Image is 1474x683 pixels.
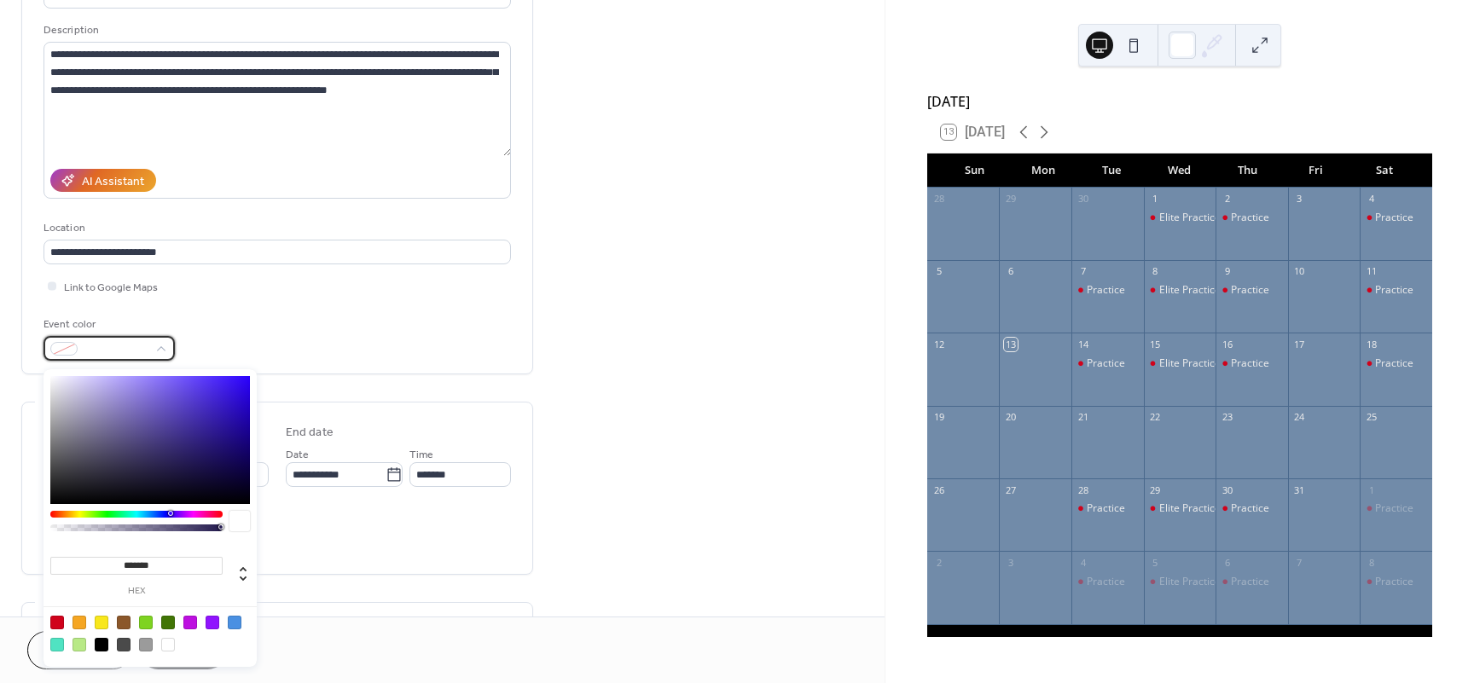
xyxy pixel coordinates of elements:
div: #B8E986 [73,638,86,651]
div: 3 [1293,193,1306,205]
div: #8B572A [117,616,131,629]
div: Sat [1350,153,1419,188]
div: Practice [1071,501,1144,516]
div: 7 [1076,265,1089,278]
div: Practice [1087,283,1125,298]
div: Elite Practice [1159,575,1221,589]
div: Practice [1216,575,1288,589]
div: Sun [941,153,1009,188]
div: 26 [932,483,945,496]
div: 5 [1149,556,1162,569]
div: 16 [1221,338,1233,350]
div: Practice [1375,283,1413,298]
div: Practice [1216,283,1288,298]
button: Cancel [27,631,132,669]
div: Practice [1087,501,1125,516]
div: Practice [1216,356,1288,371]
div: Practice [1360,211,1432,225]
div: 15 [1149,338,1162,350]
div: 29 [1149,483,1162,496]
div: Fri [1282,153,1350,188]
div: Practice [1360,283,1432,298]
div: Elite Practice [1159,501,1221,516]
div: 18 [1365,338,1378,350]
div: Elite Practice [1159,283,1221,298]
div: Thu [1214,153,1282,188]
div: Practice [1087,356,1125,371]
div: Practice [1071,356,1144,371]
div: 28 [932,193,945,205]
div: Practice [1375,356,1413,371]
div: Mon [1009,153,1077,188]
div: AI Assistant [82,173,144,191]
span: Link to Google Maps [64,279,158,297]
div: 30 [1221,483,1233,496]
div: Event color [44,315,171,333]
div: #FFFFFF [161,638,175,651]
div: 5 [932,265,945,278]
button: AI Assistant [50,169,156,192]
span: Date [286,446,309,464]
div: 3 [1004,556,1017,569]
div: Practice [1231,575,1269,589]
div: 2 [1221,193,1233,205]
div: 28 [1076,483,1089,496]
div: 2 [932,556,945,569]
div: Practice [1231,283,1269,298]
div: Elite Practice [1144,283,1216,298]
div: 30 [1076,193,1089,205]
div: Elite Practice [1144,575,1216,589]
div: 29 [1004,193,1017,205]
div: Practice [1087,575,1125,589]
div: 19 [932,411,945,424]
div: [DATE] [927,91,1432,112]
div: 8 [1365,556,1378,569]
div: #000000 [95,638,108,651]
div: #50E3C2 [50,638,64,651]
div: Practice [1071,575,1144,589]
div: #9B9B9B [139,638,153,651]
div: 6 [1221,556,1233,569]
div: 11 [1365,265,1378,278]
div: Description [44,21,508,39]
div: Tue [1077,153,1146,188]
div: Practice [1360,501,1432,516]
div: Elite Practice [1144,356,1216,371]
div: 10 [1293,265,1306,278]
div: 21 [1076,411,1089,424]
div: 22 [1149,411,1162,424]
div: 17 [1293,338,1306,350]
div: 31 [1293,483,1306,496]
div: #F5A623 [73,616,86,629]
div: Location [44,219,508,237]
div: #D0021B [50,616,64,629]
div: 14 [1076,338,1089,350]
div: 13 [1004,338,1017,350]
div: Practice [1071,283,1144,298]
div: #4A90E2 [228,616,241,629]
div: Elite Practice [1159,211,1221,225]
div: 4 [1076,556,1089,569]
div: #BD10E0 [183,616,197,629]
div: Practice [1375,575,1413,589]
div: Practice [1375,501,1413,516]
div: Practice [1231,211,1269,225]
div: Elite Practice [1144,501,1216,516]
div: End date [286,424,334,442]
div: Practice [1360,575,1432,589]
div: 1 [1365,483,1378,496]
div: Practice [1231,356,1269,371]
div: 20 [1004,411,1017,424]
div: 24 [1293,411,1306,424]
div: Practice [1231,501,1269,516]
div: 12 [932,338,945,350]
div: Practice [1216,501,1288,516]
div: 6 [1004,265,1017,278]
div: 1 [1149,193,1162,205]
div: #7ED321 [139,616,153,629]
div: Practice [1360,356,1432,371]
div: #4A4A4A [117,638,131,651]
div: 7 [1293,556,1306,569]
div: Wed [1146,153,1214,188]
